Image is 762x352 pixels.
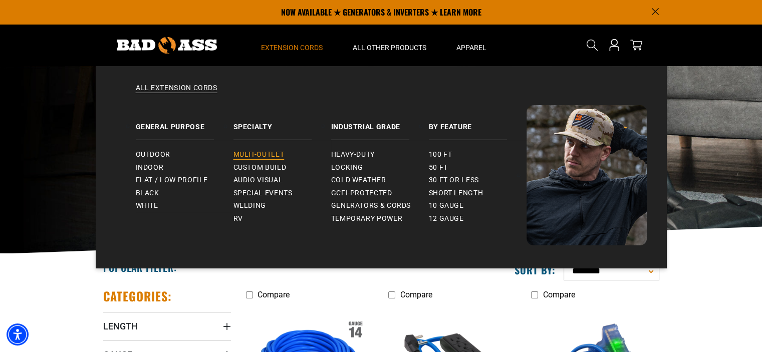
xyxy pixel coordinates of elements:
span: 100 ft [429,150,452,159]
span: Cold Weather [331,176,386,185]
a: Black [136,187,233,200]
summary: Extension Cords [246,24,338,66]
a: Special Events [233,187,331,200]
span: Short Length [429,189,483,198]
img: Bad Ass Extension Cords [527,105,647,245]
span: Special Events [233,189,293,198]
div: Accessibility Menu [7,323,29,345]
span: 12 gauge [429,214,464,223]
span: Audio Visual [233,176,283,185]
a: Heavy-Duty [331,148,429,161]
span: White [136,201,158,210]
span: Indoor [136,163,164,172]
a: cart [628,39,644,51]
a: Indoor [136,161,233,174]
summary: Length [103,312,231,340]
span: Extension Cords [261,43,323,52]
h2: Popular Filter: [103,261,177,274]
span: Temporary Power [331,214,403,223]
span: Black [136,189,159,198]
summary: Search [584,37,600,53]
a: Short Length [429,187,527,200]
span: Locking [331,163,363,172]
a: Cold Weather [331,174,429,187]
span: 50 ft [429,163,448,172]
h2: Categories: [103,288,172,304]
a: Generators & Cords [331,199,429,212]
span: Length [103,320,138,332]
span: Apparel [456,43,486,52]
a: General Purpose [136,105,233,140]
a: Locking [331,161,429,174]
a: Flat / Low Profile [136,174,233,187]
a: RV [233,212,331,225]
a: 100 ft [429,148,527,161]
a: Welding [233,199,331,212]
a: Industrial Grade [331,105,429,140]
a: Open this option [606,24,622,66]
span: Compare [543,290,575,299]
a: All Extension Cords [116,83,647,105]
span: Welding [233,201,266,210]
span: 10 gauge [429,201,464,210]
span: Outdoor [136,150,170,159]
a: Specialty [233,105,331,140]
span: Flat / Low Profile [136,176,208,185]
label: Sort by: [515,263,556,276]
span: Compare [400,290,432,299]
summary: All Other Products [338,24,441,66]
a: GCFI-Protected [331,187,429,200]
a: 30 ft or less [429,174,527,187]
span: All Other Products [353,43,426,52]
summary: Apparel [441,24,501,66]
span: 30 ft or less [429,176,479,185]
a: Audio Visual [233,174,331,187]
span: Multi-Outlet [233,150,285,159]
a: Temporary Power [331,212,429,225]
a: 12 gauge [429,212,527,225]
span: Heavy-Duty [331,150,375,159]
img: Bad Ass Extension Cords [117,37,217,54]
a: 50 ft [429,161,527,174]
span: RV [233,214,243,223]
a: White [136,199,233,212]
a: Multi-Outlet [233,148,331,161]
a: Custom Build [233,161,331,174]
a: 10 gauge [429,199,527,212]
span: Generators & Cords [331,201,411,210]
span: Custom Build [233,163,287,172]
span: GCFI-Protected [331,189,392,198]
span: Compare [258,290,290,299]
a: By Feature [429,105,527,140]
a: Outdoor [136,148,233,161]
